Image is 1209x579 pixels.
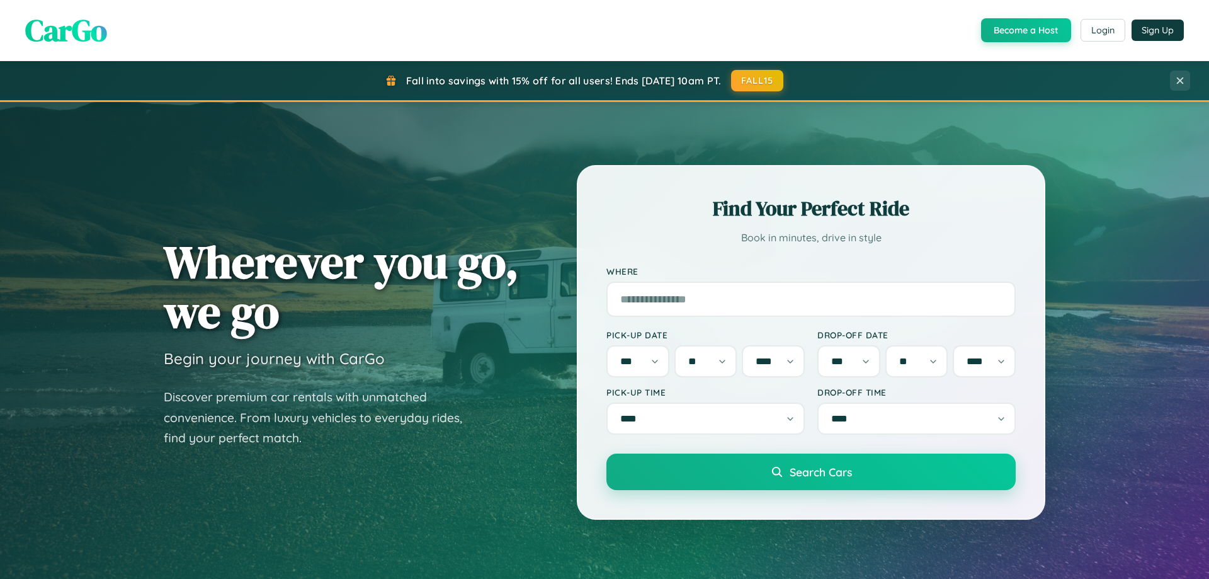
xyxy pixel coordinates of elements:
span: CarGo [25,9,107,51]
span: Search Cars [790,465,852,479]
p: Book in minutes, drive in style [606,229,1016,247]
p: Discover premium car rentals with unmatched convenience. From luxury vehicles to everyday rides, ... [164,387,479,449]
button: Become a Host [981,18,1071,42]
label: Drop-off Date [817,330,1016,340]
h1: Wherever you go, we go [164,237,519,336]
button: FALL15 [731,70,784,91]
label: Pick-up Time [606,387,805,398]
label: Pick-up Date [606,330,805,340]
h2: Find Your Perfect Ride [606,195,1016,222]
span: Fall into savings with 15% off for all users! Ends [DATE] 10am PT. [406,74,722,87]
h3: Begin your journey with CarGo [164,349,385,368]
label: Drop-off Time [817,387,1016,398]
label: Where [606,266,1016,277]
button: Sign Up [1132,20,1184,41]
button: Search Cars [606,454,1016,490]
button: Login [1081,19,1125,42]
